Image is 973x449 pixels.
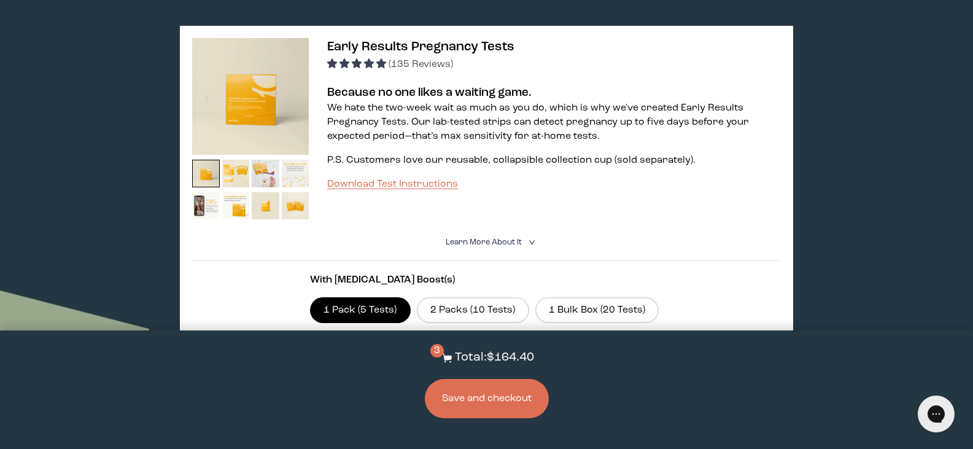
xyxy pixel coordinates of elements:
[310,297,411,323] label: 1 Pack (5 Tests)
[425,379,549,418] button: Save and checkout
[192,160,220,187] img: thumbnail image
[446,238,522,246] span: Learn More About it
[192,192,220,220] img: thumbnail image
[327,101,780,144] p: We hate the two-week wait as much as you do, which is why we've created Early Results Pregnancy T...
[327,179,458,189] a: Download Test Instructions
[222,160,250,187] img: thumbnail image
[417,297,529,323] label: 2 Packs (10 Tests)
[192,38,309,155] img: thumbnail image
[252,192,279,220] img: thumbnail image
[912,391,961,437] iframe: Gorgias live chat messenger
[222,192,250,220] img: thumbnail image
[525,239,537,246] i: <
[327,87,532,99] strong: Because no one likes a waiting game.
[389,60,453,69] span: (135 Reviews)
[455,349,534,367] p: Total: $164.40
[310,273,663,287] p: With [MEDICAL_DATA] Boost(s)
[282,160,309,187] img: thumbnail image
[327,41,514,53] span: Early Results Pregnancy Tests
[446,236,528,248] summary: Learn More About it <
[535,297,659,323] label: 1 Bulk Box (20 Tests)
[282,192,309,220] img: thumbnail image
[327,60,389,69] span: 4.99 stars
[327,155,693,165] span: P.S. Customers love our reusable, collapsible collection cup (sold separately)
[430,344,444,357] span: 3
[252,160,279,187] img: thumbnail image
[693,155,696,165] span: .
